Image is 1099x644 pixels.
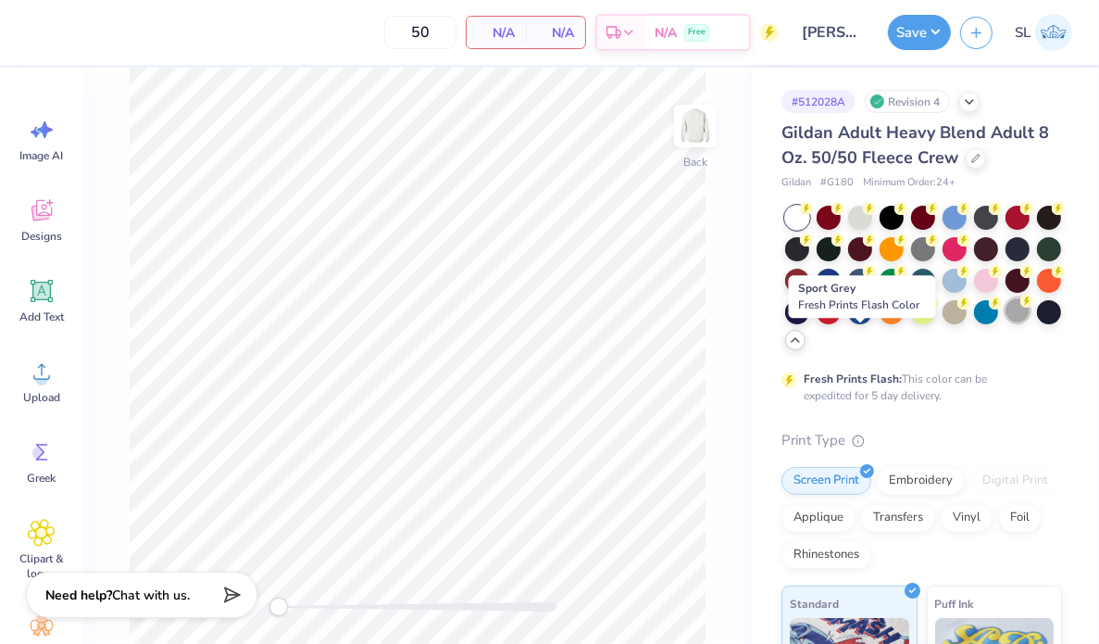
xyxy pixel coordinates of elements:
[998,504,1042,532] div: Foil
[478,23,515,43] span: N/A
[789,275,936,318] div: Sport Grey
[11,551,72,581] span: Clipart & logos
[683,154,707,170] div: Back
[688,26,706,39] span: Free
[1035,14,1072,51] img: Sheena Mae Loyola
[781,430,1062,451] div: Print Type
[820,175,854,191] span: # G180
[804,371,1031,404] div: This color can be expedited for 5 day delivery.
[781,121,1049,169] span: Gildan Adult Heavy Blend Adult 8 Oz. 50/50 Fleece Crew
[865,90,950,113] div: Revision 4
[861,504,935,532] div: Transfers
[799,297,920,312] span: Fresh Prints Flash Color
[781,541,871,569] div: Rhinestones
[781,175,811,191] span: Gildan
[877,467,965,495] div: Embroidery
[970,467,1060,495] div: Digital Print
[941,504,993,532] div: Vinyl
[781,467,871,495] div: Screen Print
[21,229,62,244] span: Designs
[788,14,879,51] input: Untitled Design
[384,16,456,49] input: – –
[28,471,56,486] span: Greek
[863,175,955,191] span: Minimum Order: 24 +
[23,390,60,405] span: Upload
[269,598,288,616] div: Accessibility label
[781,90,855,113] div: # 512028A
[45,587,112,604] strong: Need help?
[20,148,64,163] span: Image AI
[655,23,677,43] span: N/A
[804,372,902,386] strong: Fresh Prints Flash:
[781,504,855,532] div: Applique
[677,107,714,145] img: Back
[537,23,574,43] span: N/A
[1015,22,1030,44] span: SL
[19,309,64,324] span: Add Text
[112,587,190,604] span: Chat with us.
[1006,14,1080,51] a: SL
[935,594,974,613] span: Puff Ink
[790,594,839,613] span: Standard
[888,15,951,50] button: Save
